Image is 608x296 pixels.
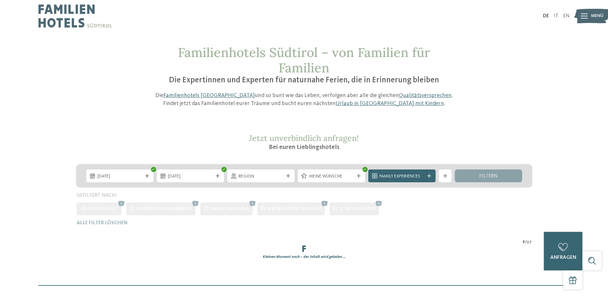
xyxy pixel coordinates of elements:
span: / [525,239,527,245]
a: EN [563,13,570,19]
span: Familienhotels Südtirol – von Familien für Familien [178,44,430,76]
span: Die Expertinnen und Experten für naturnahe Ferien, die in Erinnerung bleiben [169,76,439,84]
span: 8 [522,239,525,245]
span: [DATE] [97,173,142,180]
a: Qualitätsversprechen [399,93,452,98]
a: Urlaub in [GEOGRAPHIC_DATA] mit Kindern [336,101,444,106]
span: 27 [527,239,532,245]
a: DE [543,13,549,19]
span: Menü [591,13,604,19]
span: Meine Wünsche [309,173,354,180]
span: [DATE] [168,173,213,180]
span: anfragen [550,255,576,260]
span: Region [238,173,283,180]
span: Bei euren Lieblingshotels [269,144,339,151]
a: Familienhotels [GEOGRAPHIC_DATA] [163,93,255,98]
span: Family Experiences [379,173,424,180]
a: anfragen [544,232,582,270]
p: Die sind so bunt wie das Leben, verfolgen aber alle die gleichen . Findet jetzt das Familienhotel... [152,92,456,108]
div: Kleinen Moment noch – der Inhalt wird geladen … [72,254,537,260]
a: IT [554,13,558,19]
span: Jetzt unverbindlich anfragen! [249,133,359,143]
